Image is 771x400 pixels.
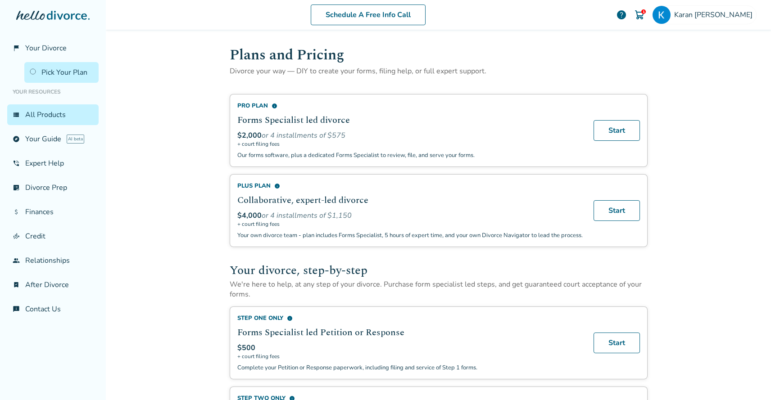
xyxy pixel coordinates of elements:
[7,250,99,271] a: groupRelationships
[594,333,640,353] a: Start
[7,153,99,174] a: phone_in_talkExpert Help
[311,4,426,25] a: Schedule A Free Info Call
[7,202,99,222] a: attach_moneyFinances
[616,9,627,20] a: help
[237,211,262,220] span: $4,000
[13,306,20,313] span: chat_info
[230,279,648,299] p: We're here to help, at any step of your divorce. Purchase form specialist led steps, and get guar...
[674,10,756,20] span: Karan [PERSON_NAME]
[237,211,583,220] div: or 4 installments of $1,150
[7,274,99,295] a: bookmark_checkAfter Divorce
[7,104,99,125] a: view_listAll Products
[237,326,583,339] h2: Forms Specialist led Petition or Response
[237,364,583,372] p: Complete your Petition or Response paperwork, including filing and service of Step 1 forms.
[7,83,99,101] li: Your Resources
[13,208,20,216] span: attach_money
[237,353,583,360] span: + court filing fees
[237,314,583,322] div: Step One Only
[13,45,20,52] span: flag_2
[7,129,99,149] a: exploreYour GuideAI beta
[13,184,20,191] span: list_alt_check
[634,9,645,20] img: Cart
[13,111,20,118] span: view_list
[726,357,771,400] iframe: Chat Widget
[25,43,67,53] span: Your Divorce
[237,140,583,148] span: + court filing fees
[237,231,583,239] p: Your own divorce team - plan includes Forms Specialist, 5 hours of expert time, and your own Divo...
[274,183,280,189] span: info
[237,102,583,110] div: Pro Plan
[13,135,20,143] span: explore
[230,261,648,279] h2: Your divorce, step-by-step
[7,177,99,198] a: list_alt_checkDivorce Prep
[67,135,84,144] span: AI beta
[287,315,293,321] span: info
[13,281,20,288] span: bookmark_check
[24,62,99,83] a: Pick Your Plan
[237,151,583,159] p: Our forms software, plus a dedicated Forms Specialist to review, file, and serve your forms.
[272,103,277,109] span: info
[7,38,99,58] a: flag_2Your Divorce
[237,193,583,207] h2: Collaborative, expert-led divorce
[594,200,640,221] a: Start
[13,233,20,240] span: finance_mode
[237,130,583,140] div: or 4 installments of $575
[13,257,20,264] span: group
[7,299,99,319] a: chat_infoContact Us
[237,220,583,228] span: + court filing fees
[653,6,671,24] img: Karan Bathla
[237,182,583,190] div: Plus Plan
[237,130,262,140] span: $2,000
[13,160,20,167] span: phone_in_talk
[237,113,583,127] h2: Forms Specialist led divorce
[230,66,648,76] p: Divorce your way — DIY to create your forms, filing help, or full expert support.
[641,9,646,14] div: 1
[7,226,99,247] a: finance_modeCredit
[594,120,640,141] a: Start
[237,343,255,353] span: $500
[230,44,648,66] h1: Plans and Pricing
